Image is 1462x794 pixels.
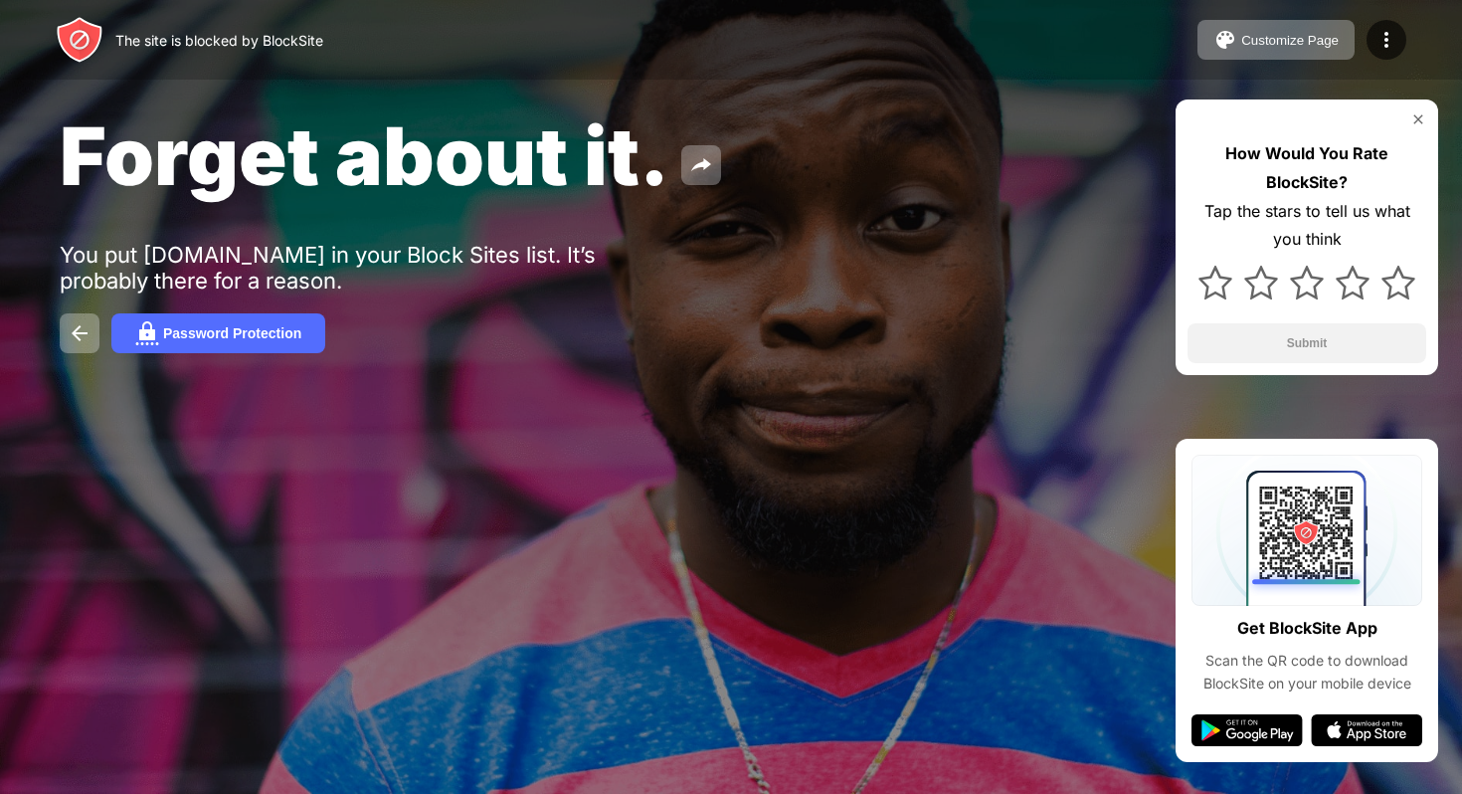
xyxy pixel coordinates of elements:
span: Forget about it. [60,107,669,204]
div: You put [DOMAIN_NAME] in your Block Sites list. It’s probably there for a reason. [60,242,674,294]
img: pallet.svg [1213,28,1237,52]
img: star.svg [1198,266,1232,299]
div: Scan the QR code to download BlockSite on your mobile device [1191,650,1422,695]
img: star.svg [1244,266,1278,299]
img: menu-icon.svg [1374,28,1398,52]
div: Tap the stars to tell us what you think [1188,197,1426,255]
img: qrcode.svg [1191,455,1422,606]
img: back.svg [68,321,91,345]
img: password.svg [135,321,159,345]
div: The site is blocked by BlockSite [115,32,323,49]
button: Submit [1188,323,1426,363]
img: app-store.svg [1311,714,1422,746]
img: rate-us-close.svg [1410,111,1426,127]
button: Password Protection [111,313,325,353]
img: star.svg [1290,266,1324,299]
img: star.svg [1381,266,1415,299]
button: Customize Page [1197,20,1355,60]
img: star.svg [1336,266,1370,299]
img: google-play.svg [1191,714,1303,746]
img: share.svg [689,153,713,177]
div: Get BlockSite App [1237,614,1377,643]
div: Password Protection [163,325,301,341]
img: header-logo.svg [56,16,103,64]
div: Customize Page [1241,33,1339,48]
div: How Would You Rate BlockSite? [1188,139,1426,197]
